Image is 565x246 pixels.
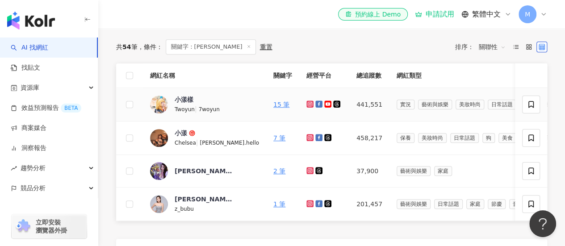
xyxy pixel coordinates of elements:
[196,139,200,146] span: |
[349,188,389,221] td: 201,457
[7,12,55,29] img: logo
[397,100,414,109] span: 實況
[11,43,48,52] a: searchAI 找網紅
[418,100,452,109] span: 藝術與娛樂
[415,10,454,19] a: 申請試用
[12,214,87,238] a: chrome extension立即安裝 瀏覽器外掛
[199,106,220,113] span: 7woyun
[455,40,511,54] div: 排序：
[195,105,199,113] span: |
[349,121,389,155] td: 458,217
[150,96,168,113] img: KOL Avatar
[273,134,285,142] a: 7 筆
[488,199,506,209] span: 節慶
[116,43,137,50] div: 共 筆
[259,43,272,50] div: 重置
[456,100,484,109] span: 美妝時尚
[273,101,289,108] a: 15 筆
[36,218,67,234] span: 立即安裝 瀏覽器外掛
[150,95,259,114] a: KOL Avatar小漾樣Twoyun|7woyun
[349,63,389,88] th: 總追蹤數
[11,124,46,133] a: 商案媒合
[150,129,259,147] a: KOL Avatar小漾Chelsea|[PERSON_NAME].hello
[150,195,259,213] a: KOL Avatar[PERSON_NAME]z_bubu
[175,129,187,138] div: 小漾
[418,133,447,143] span: 美妝時尚
[434,199,463,209] span: 日常話題
[21,78,39,98] span: 資源庫
[11,165,17,171] span: rise
[345,10,401,19] div: 預約線上 Demo
[150,162,259,180] a: KOL Avatar[PERSON_NAME]
[466,199,484,209] span: 家庭
[338,8,408,21] a: 預約線上 Demo
[498,133,516,143] span: 美食
[349,155,389,188] td: 37,900
[397,133,414,143] span: 保養
[175,206,194,212] span: z_bubu
[175,106,195,113] span: Twoyun
[11,63,40,72] a: 找貼文
[150,195,168,213] img: KOL Avatar
[11,104,81,113] a: 效益預測報告BETA
[273,200,285,208] a: 1 筆
[137,43,162,50] span: 條件 ：
[482,133,495,143] span: 狗
[175,167,233,175] div: [PERSON_NAME]
[150,129,168,147] img: KOL Avatar
[525,9,530,19] span: M
[21,178,46,198] span: 競品分析
[150,162,168,180] img: KOL Avatar
[122,43,131,50] span: 54
[175,140,196,146] span: Chelsea
[479,40,506,54] span: 關聯性
[166,39,256,54] span: 關鍵字：[PERSON_NAME]
[349,88,389,121] td: 441,551
[299,63,349,88] th: 經營平台
[397,199,431,209] span: 藝術與娛樂
[200,140,259,146] span: [PERSON_NAME].hello
[434,166,452,176] span: 家庭
[488,100,516,109] span: 日常話題
[450,133,479,143] span: 日常話題
[266,63,299,88] th: 關鍵字
[273,167,285,175] a: 2 筆
[175,95,193,104] div: 小漾樣
[472,9,501,19] span: 繁體中文
[397,166,431,176] span: 藝術與娛樂
[14,219,32,233] img: chrome extension
[21,158,46,178] span: 趨勢分析
[175,195,233,204] div: [PERSON_NAME]
[11,144,46,153] a: 洞察報告
[529,210,556,237] iframe: Help Scout Beacon - Open
[509,199,527,209] span: 音樂
[143,63,266,88] th: 網紅名稱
